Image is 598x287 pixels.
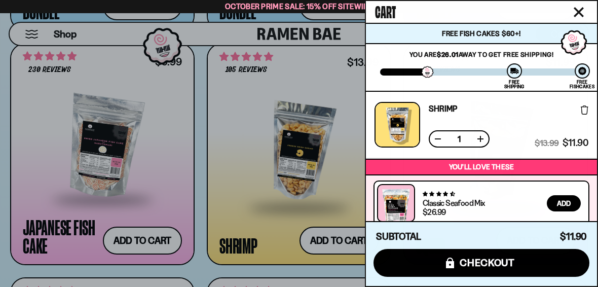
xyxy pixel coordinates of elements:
[547,195,581,211] button: Add
[423,198,485,208] a: Classic Seafood Mix
[570,80,594,89] div: Free Fishcakes
[375,1,396,21] span: Cart
[225,2,373,11] span: October Prime Sale: 15% off Sitewide
[442,29,520,38] span: Free Fish Cakes $60+!
[423,208,445,216] div: $26.99
[423,191,455,197] span: 4.68 stars
[563,138,588,148] span: $11.90
[373,249,589,277] button: checkout
[451,135,467,143] span: 1
[560,231,587,242] span: $11.90
[376,232,421,242] h4: Subtotal
[571,5,586,20] button: Close cart
[504,80,524,89] div: Free Shipping
[380,50,583,58] p: You are away to get Free Shipping!
[460,257,515,268] span: checkout
[429,104,458,113] a: Shrimp
[437,50,459,58] strong: $26.01
[368,162,594,172] p: You’ll love these
[557,200,571,207] span: Add
[535,138,558,148] span: $13.99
